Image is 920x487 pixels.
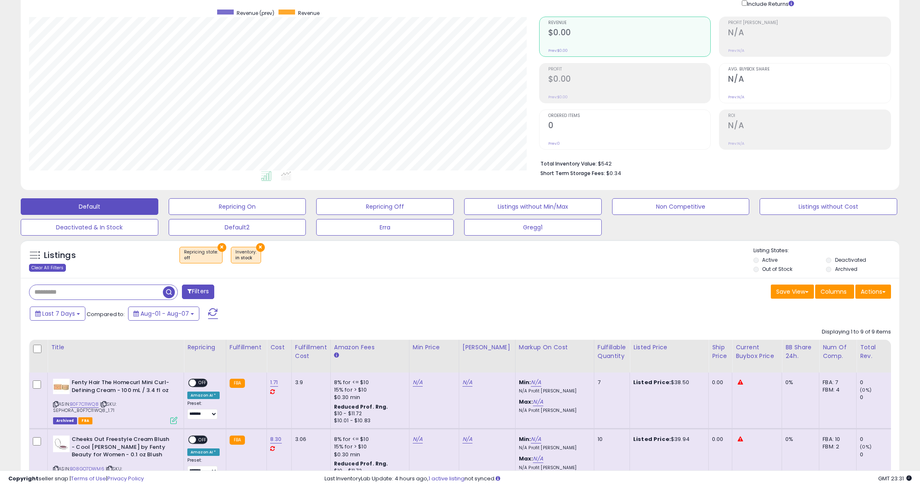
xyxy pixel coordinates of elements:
div: 0 [860,451,893,458]
a: N/A [462,378,472,387]
div: 8% for <= $10 [334,379,403,386]
div: [PERSON_NAME] [462,343,512,352]
div: Fulfillment [230,343,263,352]
div: Amazon AI * [187,448,220,456]
span: 2025-08-15 23:31 GMT [878,475,912,482]
span: FBA [78,417,92,424]
div: BB Share 24h. [785,343,816,360]
span: Compared to: [87,310,125,318]
a: 1 active listing [429,475,465,482]
div: FBA: 7 [823,379,850,386]
div: Min Price [413,343,455,352]
a: N/A [413,378,423,387]
button: Save View [771,285,814,299]
div: Preset: [187,458,220,476]
small: Prev: 0 [548,141,560,146]
a: N/A [531,435,541,443]
h2: $0.00 [548,28,711,39]
span: Repricing state : [184,249,218,261]
button: Gregg1 [464,219,602,236]
b: Min: [519,435,531,443]
div: Amazon AI * [187,392,220,399]
li: $542 [540,158,885,168]
div: $39.94 [633,436,702,443]
button: Actions [855,285,891,299]
div: FBA: 10 [823,436,850,443]
span: Avg. Buybox Share [728,67,891,72]
div: Total Rev. [860,343,890,360]
a: 8.30 [270,435,282,443]
b: Min: [519,378,531,386]
div: Fulfillment Cost [295,343,327,360]
b: Listed Price: [633,378,671,386]
b: Cheeks Out Freestyle Cream Blush - Cool [PERSON_NAME] by Fenty Beauty for Women - 0.1 oz Blush [72,436,172,461]
small: Prev: $0.00 [548,48,568,53]
small: FBA [230,379,245,388]
div: FBM: 4 [823,386,850,394]
div: 3.9 [295,379,324,386]
img: 21ORrHDyPqL._SL40_.jpg [53,436,70,452]
strong: Copyright [8,475,39,482]
button: Columns [815,285,854,299]
div: 3.06 [295,436,324,443]
small: FBA [230,436,245,445]
span: Profit [PERSON_NAME] [728,21,891,25]
div: 8% for <= $10 [334,436,403,443]
button: Filters [182,285,214,299]
div: Fulfillable Quantity [598,343,626,360]
div: off [184,255,218,261]
div: 0 [860,394,893,401]
div: Title [51,343,180,352]
small: Amazon Fees. [334,352,339,359]
img: 31Y+FweunVL._SL40_.jpg [53,379,70,394]
p: Listing States: [753,247,900,255]
a: N/A [413,435,423,443]
b: Total Inventory Value: [540,160,597,167]
button: Listings without Min/Max [464,198,602,215]
button: Non Competitive [612,198,750,215]
label: Active [762,256,777,263]
h5: Listings [44,250,76,261]
div: Clear All Filters [29,264,66,272]
span: Last 7 Days [42,309,75,318]
a: N/A [462,435,472,443]
h2: $0.00 [548,74,711,85]
label: Archived [835,265,857,273]
small: Prev: N/A [728,141,744,146]
label: Out of Stock [762,265,792,273]
span: OFF [196,436,209,443]
a: N/A [533,455,543,463]
b: Short Term Storage Fees: [540,170,605,177]
h2: 0 [548,121,711,132]
div: $0.30 min [334,451,403,458]
button: × [256,243,265,252]
button: Default2 [169,219,306,236]
button: Last 7 Days [30,307,85,321]
div: 15% for > $10 [334,386,403,394]
div: 15% for > $10 [334,443,403,450]
div: 0.00 [712,379,726,386]
small: Prev: $0.00 [548,95,568,100]
div: Current Buybox Price [736,343,778,360]
div: $0.30 min [334,394,403,401]
div: ASIN: [53,379,177,423]
div: 0 [860,436,893,443]
div: Amazon Fees [334,343,406,352]
p: N/A Profit [PERSON_NAME] [519,408,588,414]
b: Listed Price: [633,435,671,443]
small: Prev: N/A [728,95,744,100]
span: Revenue [548,21,711,25]
button: Repricing Off [316,198,454,215]
b: Reduced Prof. Rng. [334,460,388,467]
a: Privacy Policy [107,475,144,482]
span: Inventory : [235,249,257,261]
h2: N/A [728,121,891,132]
p: N/A Profit [PERSON_NAME] [519,388,588,394]
small: (0%) [860,443,872,450]
p: N/A Profit [PERSON_NAME] [519,445,588,451]
a: N/A [533,398,543,406]
div: in stock [235,255,257,261]
button: Repricing On [169,198,306,215]
div: 0 [860,379,893,386]
span: OFF [196,380,209,387]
